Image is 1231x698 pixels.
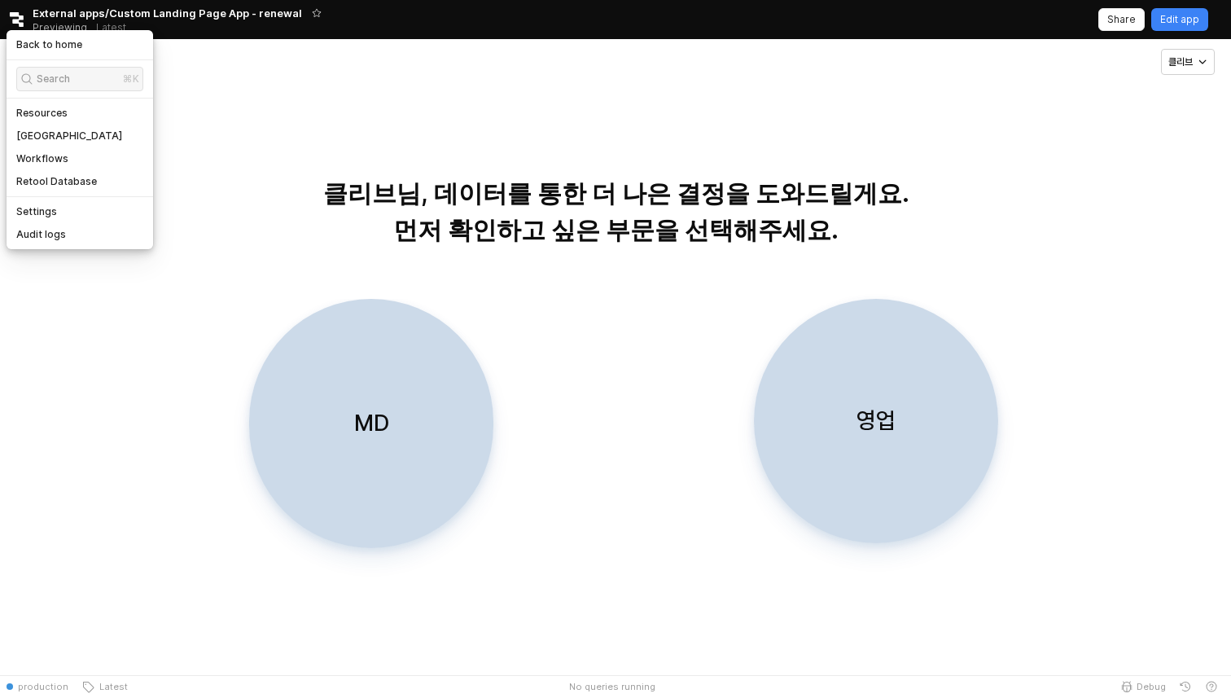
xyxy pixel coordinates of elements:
a: Audit logs [7,223,153,246]
button: Releases and History [87,16,135,39]
button: 클리브 [1161,49,1215,75]
h5: Resources [16,107,68,120]
span: Previewing [33,20,87,36]
a: Retool Database [7,170,153,193]
p: 클리브님, 데이터를 통한 더 나은 결정을 도와드릴게요. 먼저 확인하고 싶은 부문을 선택해주세요. [200,175,1032,248]
span: Latest [94,680,128,693]
h5: Audit logs [16,228,66,241]
button: History [1172,675,1198,698]
h5: Settings [16,205,57,218]
button: Debug [1114,675,1172,698]
button: Help [1198,675,1224,698]
h5: Back to home [16,38,82,51]
span: No queries running [569,680,655,693]
a: Settings [7,200,153,223]
button: Share app [1098,8,1145,31]
button: 영업 [754,299,998,543]
a: [GEOGRAPHIC_DATA] [7,125,153,147]
a: Back to home [7,33,153,56]
h5: Retool Database [16,175,97,188]
p: 영업 [856,406,896,436]
span: production [18,680,68,693]
p: Latest [96,21,126,34]
button: Latest [75,675,134,698]
button: MD [249,299,493,548]
button: Add app to favorites [309,5,325,21]
div: Previewing Latest [33,16,135,39]
p: 클리브 [1168,55,1193,68]
span: External apps/Custom Landing Page App - renewal [33,5,302,21]
span: Search [37,71,70,87]
a: Resources [7,102,153,125]
h5: Workflows [16,152,68,165]
button: Edit app [1151,8,1208,31]
span: Debug [1137,680,1166,693]
p: Edit app [1160,13,1199,26]
a: Workflows [7,147,153,170]
h5: [GEOGRAPHIC_DATA] [16,130,122,143]
div: Search within Retool. Click to open the command palette, or press Command plus K [7,64,153,94]
p: Share [1107,13,1136,26]
div: ⌘K [123,71,139,87]
p: MD [354,408,389,438]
